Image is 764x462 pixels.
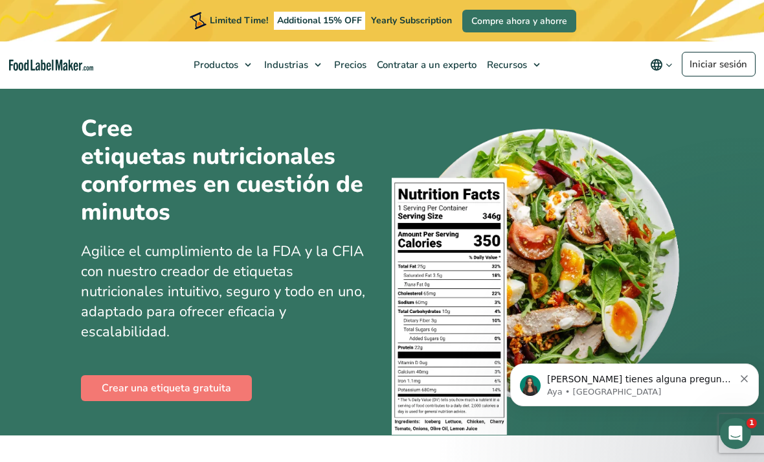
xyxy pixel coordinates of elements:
span: Additional 15% OFF [274,12,365,30]
span: Limited Time! [210,14,268,27]
a: Iniciar sesión [682,52,756,76]
span: 1 [747,418,757,428]
iframe: Intercom notifications mensaje [505,336,764,427]
img: Un plato de comida con una etiqueta de información nutricional encima. [392,122,683,435]
a: Precios [328,41,370,88]
span: Agilice el cumplimiento de la FDA y la CFIA con nuestro creador de etiquetas nutricionales intuit... [81,242,365,341]
u: etiquetas nutricionales [81,143,335,170]
a: Productos [187,41,258,88]
span: Contratar a un experto [373,58,478,71]
a: Contratar a un experto [370,41,480,88]
h1: Cree conformes en cuestión de minutos [81,115,366,227]
span: Precios [330,58,368,71]
span: Productos [190,58,240,71]
a: Recursos [480,41,546,88]
iframe: Intercom live chat [720,418,751,449]
span: Industrias [260,58,309,71]
span: Yearly Subscription [371,14,452,27]
a: Compre ahora y ahorre [462,10,576,32]
span: Recursos [483,58,528,71]
a: Crear una etiqueta gratuita [81,375,252,401]
a: Industrias [258,41,328,88]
